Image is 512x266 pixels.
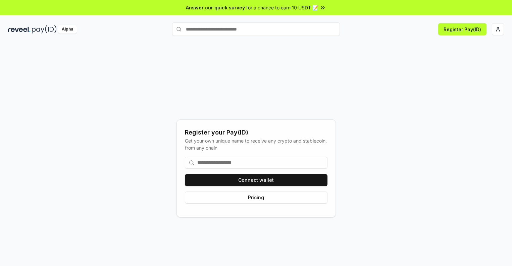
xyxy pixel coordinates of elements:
span: for a chance to earn 10 USDT 📝 [246,4,318,11]
div: Alpha [58,25,77,34]
div: Register your Pay(ID) [185,128,327,137]
img: pay_id [32,25,57,34]
span: Answer our quick survey [186,4,245,11]
button: Register Pay(ID) [438,23,487,35]
div: Get your own unique name to receive any crypto and stablecoin, from any chain [185,137,327,151]
button: Connect wallet [185,174,327,186]
img: reveel_dark [8,25,31,34]
button: Pricing [185,192,327,204]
